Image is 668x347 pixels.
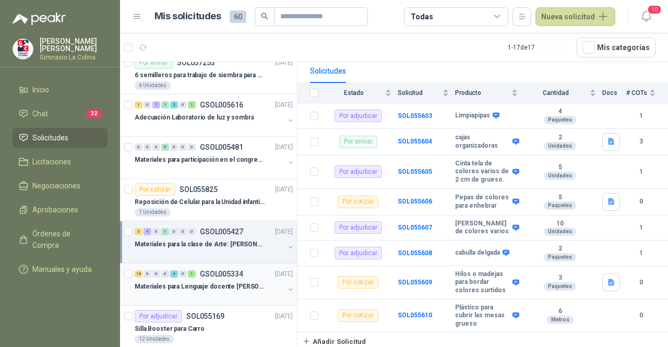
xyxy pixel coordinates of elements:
b: 1 [626,248,655,258]
a: SOL055603 [398,112,432,119]
a: SOL055606 [398,198,432,205]
div: 1 [161,101,169,109]
span: Inicio [32,84,49,95]
b: 1 [626,223,655,233]
div: 0 [152,143,160,151]
b: 3 [524,274,596,282]
span: Estado [325,89,383,97]
b: Limpiapipas [455,112,490,120]
div: 3 [135,228,142,235]
p: [DATE] [275,312,293,321]
b: Plástico para cubrir las mesas grueso [455,304,510,328]
span: Solicitud [398,89,440,97]
div: 0 [170,228,178,235]
span: Manuales y ayuda [32,264,92,275]
div: Unidades [544,228,576,236]
p: Materiales para Lenguaje docente [PERSON_NAME] [135,282,265,292]
th: Docs [602,83,626,103]
th: Solicitud [398,83,455,103]
b: 5 [524,194,596,202]
p: SOL057253 [177,59,215,66]
a: SOL055610 [398,312,432,319]
div: Todas [411,11,433,22]
p: [DATE] [275,185,293,195]
div: Por enviar [135,56,173,69]
div: Por adjudicar [335,221,382,234]
div: 0 [188,228,196,235]
div: 1 [188,270,196,278]
span: Negociaciones [32,180,80,192]
a: Inicio [13,80,108,100]
h1: Mis solicitudes [154,9,221,24]
b: 1 [626,111,655,121]
div: 4 [144,228,151,235]
div: 0 [135,143,142,151]
div: 1 [152,101,160,109]
th: Cantidad [524,83,602,103]
a: 3 4 0 1 0 0 0 GSOL005427[DATE] Materiales para la clase de Arte: [PERSON_NAME] [135,225,295,259]
p: Reposición de Celular para la Unidad infantil (con forro, y vidrio protector) [135,197,265,207]
a: 1 0 1 1 2 0 1 GSOL005616[DATE] Adecuación Laboratorio de luz y sombra [135,99,295,132]
div: 1 - 17 de 17 [508,39,568,56]
p: [DATE] [275,58,293,68]
div: 0 [179,101,187,109]
p: GSOL005334 [200,270,243,278]
a: Por cotizarSOL055825[DATE] Reposición de Celular para la Unidad infantil (con forro, y vidrio pro... [120,179,297,221]
a: SOL055605 [398,168,432,175]
a: 16 0 0 0 4 0 1 GSOL005334[DATE] Materiales para Lenguaje docente [PERSON_NAME] [135,268,295,301]
a: Manuales y ayuda [13,259,108,279]
div: 0 [179,228,187,235]
span: # COTs [626,89,647,97]
div: 1 [135,101,142,109]
p: Gimnasio La Colina [40,54,108,61]
div: 0 [144,143,151,151]
b: 10 [524,220,596,228]
a: SOL055607 [398,224,432,231]
div: Por cotizar [338,196,378,208]
div: Paquetes [544,201,576,210]
p: GSOL005427 [200,228,243,235]
div: 4 [170,270,178,278]
span: Chat [32,108,48,119]
div: 5 [161,143,169,151]
span: Órdenes de Compra [32,228,98,251]
b: 0 [626,197,655,207]
div: Por adjudicar [335,110,382,122]
div: 12 Unidades [135,335,174,343]
a: Negociaciones [13,176,108,196]
div: 0 [188,143,196,151]
span: Cantidad [524,89,588,97]
p: [PERSON_NAME] [PERSON_NAME] [40,38,108,52]
div: Por cotizar [338,309,378,322]
th: # COTs [626,83,668,103]
span: search [261,13,268,20]
span: Producto [455,89,509,97]
b: 1 [626,167,655,177]
a: Por enviarSOL057253[DATE] 6 semilleros para trabajo de siembra para estudiantes en la granja6 Uni... [120,52,297,94]
p: GSOL005481 [200,143,243,151]
a: SOL055604 [398,138,432,145]
div: Solicitudes [310,65,346,77]
div: Metros [547,316,574,324]
div: 16 [135,270,142,278]
b: 5 [524,163,596,172]
b: Pepas de colores para enhebrar [455,194,510,210]
button: 10 [637,7,655,26]
span: 60 [230,10,246,23]
div: Paquetes [544,116,576,124]
p: SOL055825 [180,186,218,193]
th: Estado [325,83,398,103]
a: Órdenes de Compra [13,224,108,255]
div: 0 [144,101,151,109]
button: Nueva solicitud [535,7,615,26]
div: 1 Unidades [135,208,171,217]
div: Por adjudicar [135,310,182,322]
div: 0 [152,270,160,278]
a: Chat32 [13,104,108,124]
b: cabulla delgada [455,249,500,257]
p: 6 semilleros para trabajo de siembra para estudiantes en la granja [135,70,265,80]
